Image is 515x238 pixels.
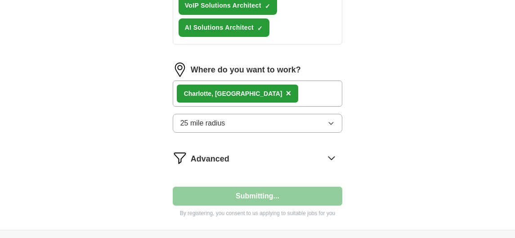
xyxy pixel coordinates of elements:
img: location.png [173,63,187,77]
p: By registering, you consent to us applying to suitable jobs for you [173,209,343,217]
span: AI Solutions Architect [185,23,254,32]
button: AI Solutions Architect✓ [179,18,269,37]
span: Advanced [191,153,229,165]
span: × [286,88,291,98]
button: 25 mile radius [173,114,343,133]
div: , [GEOGRAPHIC_DATA] [184,89,282,99]
span: 25 mile radius [180,118,225,129]
span: ✓ [265,3,270,10]
label: Where do you want to work? [191,64,301,76]
span: ✓ [257,25,263,32]
button: × [286,87,291,100]
button: Submitting... [173,187,343,206]
span: VoIP Solutions Architect [185,1,261,10]
strong: Charlotte [184,90,211,97]
img: filter [173,151,187,165]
